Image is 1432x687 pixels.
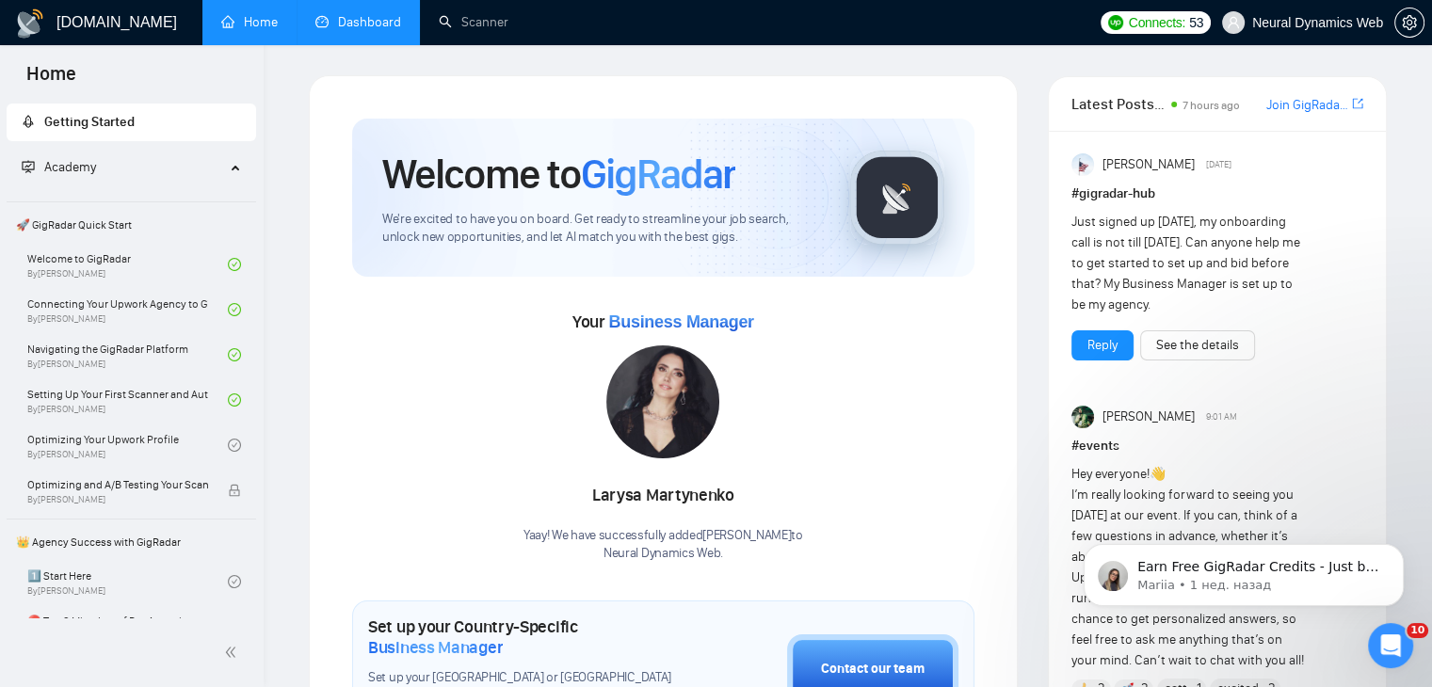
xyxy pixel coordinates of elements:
button: See the details [1140,330,1255,360]
img: logo [15,8,45,39]
img: gigradar-logo.png [850,151,944,245]
span: 🚀 GigRadar Quick Start [8,206,254,244]
button: Reply [1071,330,1134,360]
span: 👑 Agency Success with GigRadar [8,523,254,561]
img: Vlad [1071,406,1094,428]
span: rocket [22,115,35,128]
span: Home [11,60,91,100]
a: Reply [1087,335,1118,356]
span: 9:01 AM [1206,408,1237,425]
a: homeHome [221,14,278,30]
span: Your [572,312,754,332]
iframe: Intercom notifications сообщение [1055,504,1432,636]
a: Welcome to GigRadarBy[PERSON_NAME] [27,244,228,285]
span: Academy [44,159,96,175]
h1: Set up your Country-Specific [368,616,693,658]
a: Connecting Your Upwork Agency to GigRadarBy[PERSON_NAME] [27,289,228,330]
span: fund-projection-screen [22,160,35,173]
span: Optimizing and A/B Testing Your Scanner for Better Results [27,475,208,494]
span: check-circle [228,393,241,407]
iframe: Intercom live chat [1368,623,1413,668]
a: Join GigRadar Slack Community [1266,95,1348,116]
span: [PERSON_NAME] [1102,154,1194,175]
h1: Welcome to [382,149,735,200]
div: Larysa Martynenko [523,480,803,512]
a: Optimizing Your Upwork ProfileBy[PERSON_NAME] [27,424,228,466]
span: Getting Started [44,114,135,130]
a: Setting Up Your First Scanner and Auto-BidderBy[PERSON_NAME] [27,379,228,421]
span: [PERSON_NAME] [1102,407,1194,427]
span: 👋 [1150,466,1166,482]
h1: # events [1071,436,1363,456]
span: [DATE] [1206,156,1231,173]
span: Business Manager [608,312,753,331]
span: We're excited to have you on board. Get ready to streamline your job search, unlock new opportuni... [382,211,820,247]
div: Just signed up [DATE], my onboarding call is not till [DATE]. Can anyone help me to get started t... [1071,212,1305,315]
img: 1686860620838-99.jpg [606,345,719,458]
span: user [1227,16,1240,29]
span: 7 hours ago [1183,99,1240,112]
span: check-circle [228,575,241,588]
img: upwork-logo.png [1108,15,1123,30]
span: By [PERSON_NAME] [27,494,208,505]
button: setting [1394,8,1424,38]
span: Latest Posts from the GigRadar Community [1071,92,1166,116]
a: Navigating the GigRadar PlatformBy[PERSON_NAME] [27,334,228,375]
div: Yaay! We have successfully added [PERSON_NAME] to [523,527,803,563]
span: Connects: [1129,12,1185,33]
a: dashboardDashboard [315,14,401,30]
span: lock [228,484,241,497]
span: check-circle [228,439,241,452]
span: 53 [1189,12,1203,33]
div: Hey everyone! I’m really looking forward to seeing you [DATE] at our event. If you can, think of ... [1071,464,1305,671]
span: double-left [224,643,243,662]
span: export [1352,96,1363,111]
p: Neural Dynamics Web . [523,545,803,563]
span: Academy [22,159,96,175]
span: check-circle [228,258,241,271]
a: export [1352,95,1363,113]
a: setting [1394,15,1424,30]
span: setting [1395,15,1424,30]
h1: # gigradar-hub [1071,184,1363,204]
img: Anisuzzaman Khan [1071,153,1094,176]
span: ⛔ Top 3 Mistakes of Pro Agencies [27,612,208,631]
li: Getting Started [7,104,256,141]
a: searchScanner [439,14,508,30]
a: 1️⃣ Start HereBy[PERSON_NAME] [27,561,228,602]
span: GigRadar [581,149,735,200]
span: check-circle [228,303,241,316]
span: check-circle [228,348,241,361]
a: See the details [1156,335,1239,356]
span: 10 [1407,623,1428,638]
span: Business Manager [368,637,503,658]
div: Contact our team [821,659,925,679]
